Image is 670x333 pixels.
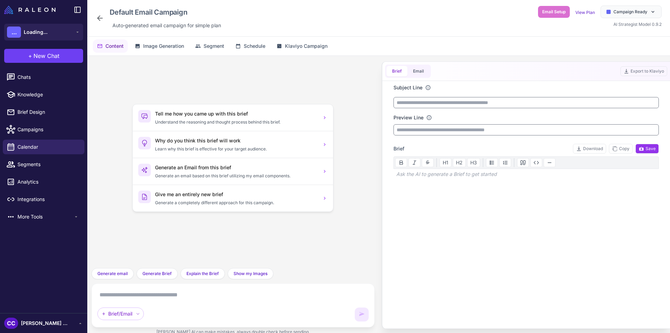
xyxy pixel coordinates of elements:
[4,6,56,14] img: Raleon Logo
[3,192,84,207] a: Integrations
[620,66,667,76] button: Export to Klaviyo
[538,6,570,18] button: Email Setup
[231,39,270,53] button: Schedule
[453,158,466,167] button: H2
[155,200,318,206] p: Generate a completely different approach for this campaign.
[3,175,84,189] a: Analytics
[28,52,32,60] span: +
[613,22,662,27] span: AI Strategist Model 0.9.2
[143,42,184,50] span: Image Generation
[155,146,318,152] p: Learn why this brief is effective for your target audience.
[186,271,219,277] span: Explain the Brief
[542,9,566,15] span: Email Setup
[105,42,124,50] span: Content
[97,308,144,320] div: Brief/Email
[3,70,84,84] a: Chats
[285,42,327,50] span: Klaviyo Campaign
[191,39,228,53] button: Segment
[155,191,318,198] h3: Give me an entirely new brief
[142,271,172,277] span: Generate Brief
[112,22,221,29] span: Auto‑generated email campaign for simple plan
[97,271,128,277] span: Generate email
[17,91,79,98] span: Knowledge
[613,9,647,15] span: Campaign Ready
[17,178,79,186] span: Analytics
[609,144,633,154] button: Copy
[573,144,606,154] button: Download
[17,108,79,116] span: Brief Design
[3,87,84,102] a: Knowledge
[234,271,267,277] span: Show my Images
[107,6,224,19] div: Click to edit campaign name
[4,318,18,329] div: CC
[3,140,84,154] a: Calendar
[181,268,225,279] button: Explain the Brief
[110,20,224,31] div: Click to edit description
[17,213,73,221] span: More Tools
[228,268,273,279] button: Show my Images
[4,6,58,14] a: Raleon Logo
[17,73,79,81] span: Chats
[155,110,318,118] h3: Tell me how you came up with this brief
[386,66,407,76] button: Brief
[639,146,656,152] span: Save
[93,39,128,53] button: Content
[91,268,134,279] button: Generate email
[272,39,332,53] button: Klaviyo Campaign
[17,126,79,133] span: Campaigns
[21,319,70,327] span: [PERSON_NAME] Begin
[575,10,595,15] a: View Plan
[244,42,265,50] span: Schedule
[155,137,318,145] h3: Why do you think this brief will work
[3,157,84,172] a: Segments
[24,28,47,36] span: Loading...
[155,173,318,179] p: Generate an email based on this brief utilizing my email components.
[407,66,429,76] button: Email
[3,105,84,119] a: Brief Design
[137,268,178,279] button: Generate Brief
[393,84,422,91] label: Subject Line
[4,24,83,40] button: ...Loading...
[17,195,79,203] span: Integrations
[467,158,480,167] button: H3
[155,119,318,125] p: Understand the reasoning and thought process behind this brief.
[612,146,629,152] span: Copy
[4,49,83,63] button: +New Chat
[34,52,59,60] span: New Chat
[393,145,404,153] span: Brief
[155,164,318,171] h3: Generate an Email from this brief
[393,114,424,121] label: Preview Line
[7,27,21,38] div: ...
[204,42,224,50] span: Segment
[440,158,451,167] button: H1
[131,39,188,53] button: Image Generation
[17,161,79,168] span: Segments
[17,143,79,151] span: Calendar
[635,144,659,154] button: Save
[393,169,659,179] div: Ask the AI to generate a Brief to get started
[3,122,84,137] a: Campaigns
